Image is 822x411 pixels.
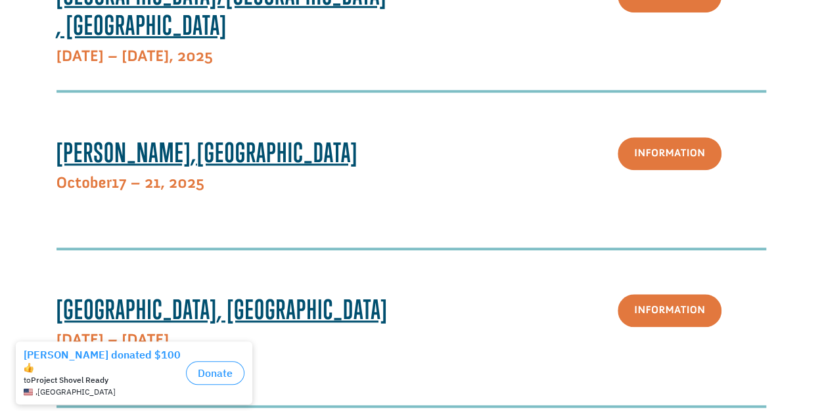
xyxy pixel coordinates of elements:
strong: Project Shovel Ready [31,40,108,50]
b: [PERSON_NAME], [57,137,197,168]
strong: October [57,173,204,192]
b: [GEOGRAPHIC_DATA], [GEOGRAPHIC_DATA] [57,293,388,325]
span: 17 – 21, 2025 [112,173,204,192]
button: Donate [186,26,244,50]
span: , [GEOGRAPHIC_DATA] [35,53,116,62]
img: US.png [24,53,33,62]
div: to [24,41,181,50]
a: Information [618,294,721,328]
div: [PERSON_NAME] donated $100 [24,13,181,39]
b: [DATE] – [DATE] [57,330,170,349]
strong: [DATE] – [DATE] [57,47,213,66]
a: Information [618,137,721,171]
span: , 2025 [169,47,212,66]
img: emoji thumbsUp [24,28,34,38]
span: [GEOGRAPHIC_DATA] [57,137,358,168]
